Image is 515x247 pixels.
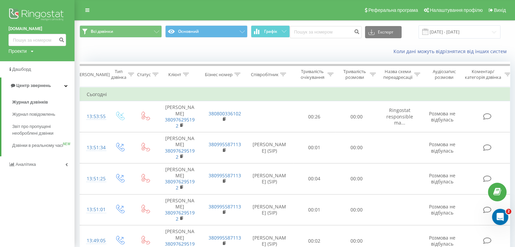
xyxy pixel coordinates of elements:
[336,132,378,163] td: 00:00
[12,142,63,149] span: Дзвінки в реальному часі
[429,110,455,123] span: Розмова не відбулась
[429,172,455,185] span: Розмова не відбулась
[341,69,368,80] div: Тривалість розмови
[246,163,293,194] td: [PERSON_NAME] (SIP)
[205,72,233,77] div: Бізнес номер
[293,194,336,225] td: 00:01
[168,72,181,77] div: Клієнт
[506,209,511,214] span: 2
[1,77,74,94] a: Центр звернень
[12,139,74,152] a: Дзвінки в реальному часіNEW
[383,69,412,80] div: Назва схеми переадресації
[428,69,460,80] div: Аудіозапис розмови
[429,203,455,216] span: Розмова не відбулась
[429,234,455,247] span: Розмова не відбулась
[293,132,336,163] td: 00:01
[8,34,66,46] input: Пошук за номером
[111,69,126,80] div: Тип дзвінка
[76,72,110,77] div: [PERSON_NAME]
[16,162,36,167] span: Аналiтика
[494,7,506,13] span: Вихід
[246,194,293,225] td: [PERSON_NAME] (SIP)
[12,96,74,108] a: Журнал дзвінків
[386,107,413,126] span: Ringostat responsible ma...
[209,110,241,117] a: 380800336102
[430,7,482,13] span: Налаштування профілю
[336,194,378,225] td: 00:00
[209,141,241,148] a: 380995587113
[165,25,248,38] button: Основний
[336,163,378,194] td: 00:00
[158,101,202,132] td: [PERSON_NAME]
[158,163,202,194] td: [PERSON_NAME]
[12,111,55,118] span: Журнал повідомлень
[158,194,202,225] td: [PERSON_NAME]
[80,25,162,38] button: Всі дзвінки
[492,209,508,225] iframe: Intercom live chat
[91,29,113,34] span: Всі дзвінки
[12,120,74,139] a: Звіт про пропущені необроблені дзвінки
[12,123,71,137] span: Звіт про пропущені необроблені дзвінки
[165,209,195,222] a: 380976295192
[87,203,100,216] div: 13:51:01
[165,178,195,191] a: 380976295192
[87,110,100,123] div: 13:53:55
[158,132,202,163] td: [PERSON_NAME]
[264,29,277,34] span: Графік
[393,48,510,54] a: Коли дані можуть відрізнятися вiд інших систем
[12,99,48,106] span: Журнал дзвінків
[8,7,66,24] img: Ringostat logo
[12,108,74,120] a: Журнал повідомлень
[290,26,362,38] input: Пошук за номером
[336,101,378,132] td: 00:00
[12,67,31,72] span: Дашборд
[463,69,503,80] div: Коментар/категорія дзвінка
[209,234,241,241] a: 380995587113
[8,25,66,32] a: [DOMAIN_NAME]
[299,69,326,80] div: Тривалість очікування
[165,148,195,160] a: 380976295192
[209,172,241,179] a: 380995587113
[165,116,195,129] a: 380976295192
[293,101,336,132] td: 00:26
[137,72,151,77] div: Статус
[246,132,293,163] td: [PERSON_NAME] (SIP)
[8,48,27,54] div: Проекти
[16,83,51,88] span: Центр звернень
[209,203,241,210] a: 380995587113
[368,7,418,13] span: Реферальна програма
[293,163,336,194] td: 00:04
[87,141,100,154] div: 13:51:34
[80,88,513,101] td: Сьогодні
[429,141,455,154] span: Розмова не відбулась
[251,72,278,77] div: Співробітник
[251,25,290,38] button: Графік
[365,26,402,38] button: Експорт
[87,172,100,185] div: 13:51:25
